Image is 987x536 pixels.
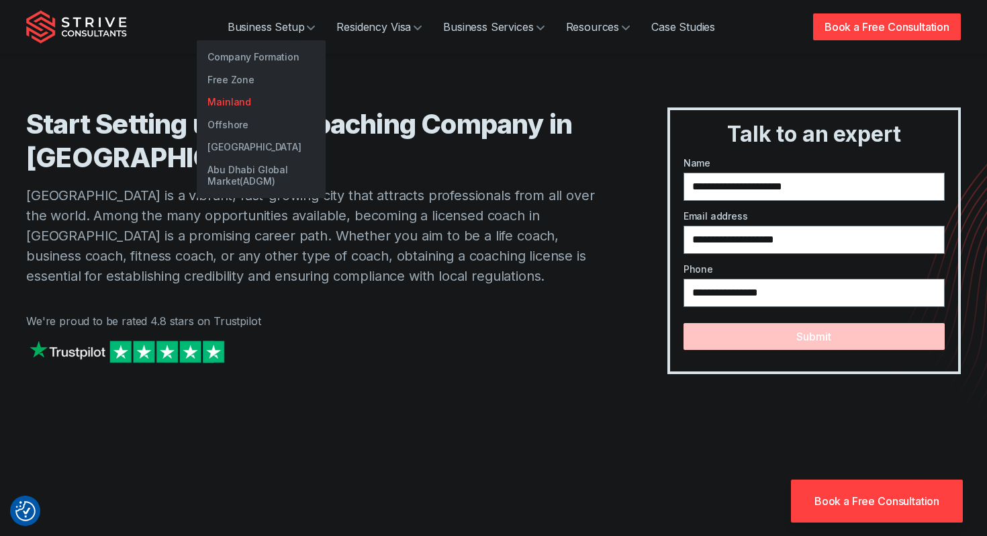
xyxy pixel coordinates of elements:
[197,91,326,114] a: Mainland
[26,10,127,44] img: Strive Consultants
[675,121,953,148] h3: Talk to an expert
[15,501,36,521] img: Revisit consent button
[684,262,945,276] label: Phone
[684,209,945,223] label: Email address
[197,114,326,136] a: Offshore
[197,69,326,91] a: Free Zone
[684,156,945,170] label: Name
[15,501,36,521] button: Consent Preferences
[197,159,326,193] a: Abu Dhabi Global Market(ADGM)
[791,480,963,523] a: Book a Free Consultation
[26,185,614,286] p: [GEOGRAPHIC_DATA] is a vibrant, fast-growing city that attracts professionals from all over the w...
[26,313,614,329] p: We're proud to be rated 4.8 stars on Trustpilot
[813,13,961,40] a: Book a Free Consultation
[432,13,555,40] a: Business Services
[217,13,326,40] a: Business Setup
[26,337,228,366] img: Strive on Trustpilot
[684,323,945,350] button: Submit
[641,13,726,40] a: Case Studies
[26,107,614,175] h1: Start Setting up Your Coaching Company in [GEOGRAPHIC_DATA]
[555,13,641,40] a: Resources
[197,136,326,159] a: [GEOGRAPHIC_DATA]
[326,13,432,40] a: Residency Visa
[197,46,326,69] a: Company Formation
